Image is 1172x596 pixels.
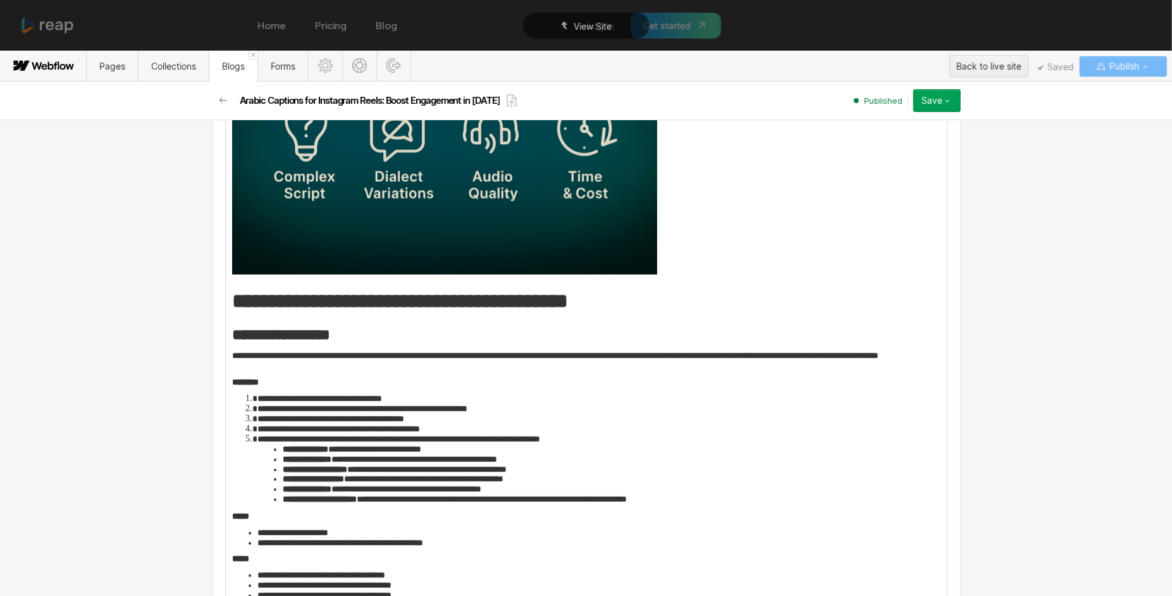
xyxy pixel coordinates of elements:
[1038,65,1074,71] span: Saved
[222,61,245,71] span: Blogs
[240,94,500,107] h2: Arabic Captions for Instagram Reels: Boost Engagement in [DATE]
[913,89,961,112] button: Save
[271,61,295,71] span: Forms
[1080,56,1167,77] button: Publish
[151,61,196,71] span: Collections
[99,61,125,71] span: Pages
[956,57,1021,76] div: Back to live site
[1107,57,1139,76] span: Publish
[574,21,612,32] span: View Site
[864,95,903,106] span: Published
[249,51,257,59] a: Close 'Blogs' tab
[922,96,942,106] div: Save
[949,55,1028,77] button: Back to live site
